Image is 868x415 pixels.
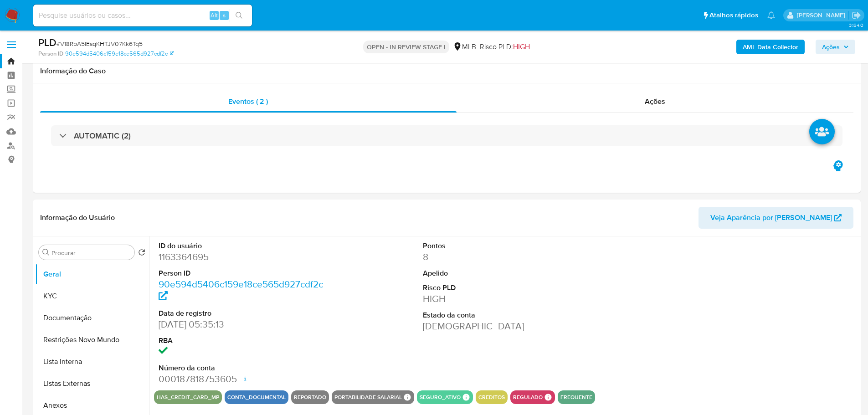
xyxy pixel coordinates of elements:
span: s [223,11,226,20]
button: Ações [816,40,855,54]
button: creditos [478,395,505,399]
input: Pesquise usuários ou casos... [33,10,252,21]
b: Person ID [38,50,63,58]
h1: Informação do Usuário [40,213,115,222]
span: Ações [645,96,665,107]
dt: Apelido [423,268,590,278]
dt: Risco PLD [423,283,590,293]
dd: [DEMOGRAPHIC_DATA] [423,320,590,333]
span: Ações [822,40,840,54]
dt: Pontos [423,241,590,251]
dt: Número da conta [159,363,326,373]
button: Listas Externas [35,373,149,395]
button: Portabilidade Salarial [334,395,402,399]
button: Lista Interna [35,351,149,373]
dd: [DATE] 05:35:13 [159,318,326,331]
dt: ID do usuário [159,241,326,251]
button: has_credit_card_mp [157,395,219,399]
dt: Estado da conta [423,310,590,320]
div: MLB [453,42,476,52]
span: Alt [211,11,218,20]
span: HIGH [513,41,530,52]
dt: Person ID [159,268,326,278]
button: Procurar [42,249,50,256]
button: Veja Aparência por [PERSON_NAME] [699,207,853,229]
dt: Data de registro [159,308,326,318]
h1: Informação do Caso [40,67,853,76]
h3: AUTOMATIC (2) [74,131,131,141]
dd: HIGH [423,292,590,305]
button: seguro_ativo [420,395,461,399]
button: KYC [35,285,149,307]
dd: 000187818753605 [159,373,326,385]
button: frequente [560,395,592,399]
b: PLD [38,35,56,50]
span: # V18RbA5lEsqKHTJV07Kk6Tq5 [56,39,143,48]
a: 90e594d5406c159e18ce565d927cdf2c [159,277,323,303]
span: Risco PLD: [480,42,530,52]
button: conta_documental [227,395,286,399]
button: Documentação [35,307,149,329]
button: search-icon [230,9,248,22]
dt: RBA [159,336,326,346]
b: AML Data Collector [743,40,798,54]
button: reportado [294,395,326,399]
button: Geral [35,263,149,285]
span: Veja Aparência por [PERSON_NAME] [710,207,832,229]
span: Eventos ( 2 ) [228,96,268,107]
input: Procurar [51,249,131,257]
a: Notificações [767,11,775,19]
p: lucas.portella@mercadolivre.com [797,11,848,20]
a: Sair [852,10,861,20]
button: Retornar ao pedido padrão [138,249,145,259]
button: Restrições Novo Mundo [35,329,149,351]
button: AML Data Collector [736,40,805,54]
button: regulado [513,395,543,399]
div: AUTOMATIC (2) [51,125,842,146]
a: 90e594d5406c159e18ce565d927cdf2c [65,50,174,58]
span: Atalhos rápidos [709,10,758,20]
dd: 1163364695 [159,251,326,263]
p: OPEN - IN REVIEW STAGE I [363,41,449,53]
dd: 8 [423,251,590,263]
